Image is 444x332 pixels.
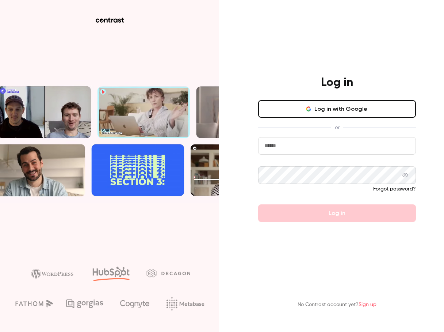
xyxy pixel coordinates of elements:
img: decagon [146,269,190,277]
h4: Log in [321,75,353,90]
button: Log in with Google [258,100,416,118]
a: Forgot password? [373,186,416,192]
p: No Contrast account yet? [298,301,376,309]
a: Sign up [359,302,376,307]
span: or [331,124,343,131]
